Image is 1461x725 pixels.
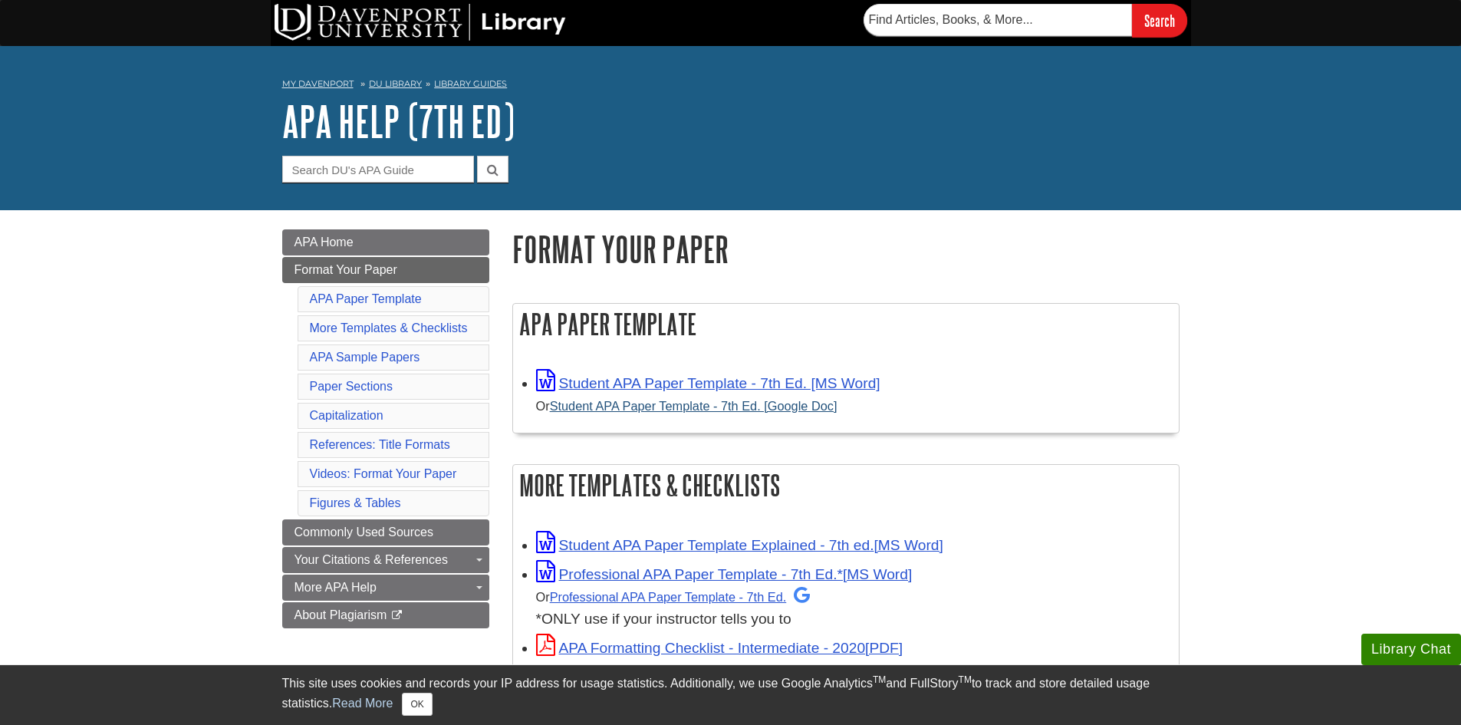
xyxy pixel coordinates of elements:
[402,693,432,716] button: Close
[864,4,1132,36] input: Find Articles, Books, & More...
[864,4,1187,37] form: Searches DU Library's articles, books, and more
[282,547,489,573] a: Your Citations & References
[513,304,1179,344] h2: APA Paper Template
[282,575,489,601] a: More APA Help
[873,674,886,685] sup: TM
[512,229,1180,269] h1: Format Your Paper
[295,236,354,249] span: APA Home
[310,438,450,451] a: References: Title Formats
[282,229,489,628] div: Guide Page Menu
[536,640,903,656] a: Link opens in new window
[536,399,837,413] small: Or
[282,229,489,255] a: APA Home
[282,674,1180,716] div: This site uses cookies and records your IP address for usage statistics. Additionally, we use Goo...
[282,77,354,91] a: My Davenport
[310,292,422,305] a: APA Paper Template
[1132,4,1187,37] input: Search
[282,74,1180,98] nav: breadcrumb
[536,537,943,553] a: Link opens in new window
[536,590,811,604] small: Or
[310,409,383,422] a: Capitalization
[536,566,913,582] a: Link opens in new window
[282,602,489,628] a: About Plagiarism
[310,496,401,509] a: Figures & Tables
[550,399,837,413] a: Student APA Paper Template - 7th Ed. [Google Doc]
[295,553,448,566] span: Your Citations & References
[390,611,403,621] i: This link opens in a new window
[310,321,468,334] a: More Templates & Checklists
[310,467,457,480] a: Videos: Format Your Paper
[536,375,880,391] a: Link opens in new window
[295,526,433,539] span: Commonly Used Sources
[310,351,420,364] a: APA Sample Papers
[550,590,811,604] a: Professional APA Paper Template - 7th Ed.
[282,156,474,183] input: Search DU's APA Guide
[295,263,397,276] span: Format Your Paper
[513,465,1179,506] h2: More Templates & Checklists
[959,674,972,685] sup: TM
[434,78,507,89] a: Library Guides
[282,97,515,145] a: APA Help (7th Ed)
[536,660,1171,682] div: For 1st & 2nd year classes
[295,608,387,621] span: About Plagiarism
[275,4,566,41] img: DU Library
[369,78,422,89] a: DU Library
[332,697,393,710] a: Read More
[536,585,1171,631] div: *ONLY use if your instructor tells you to
[1361,634,1461,665] button: Library Chat
[295,581,377,594] span: More APA Help
[282,257,489,283] a: Format Your Paper
[310,380,393,393] a: Paper Sections
[282,519,489,545] a: Commonly Used Sources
